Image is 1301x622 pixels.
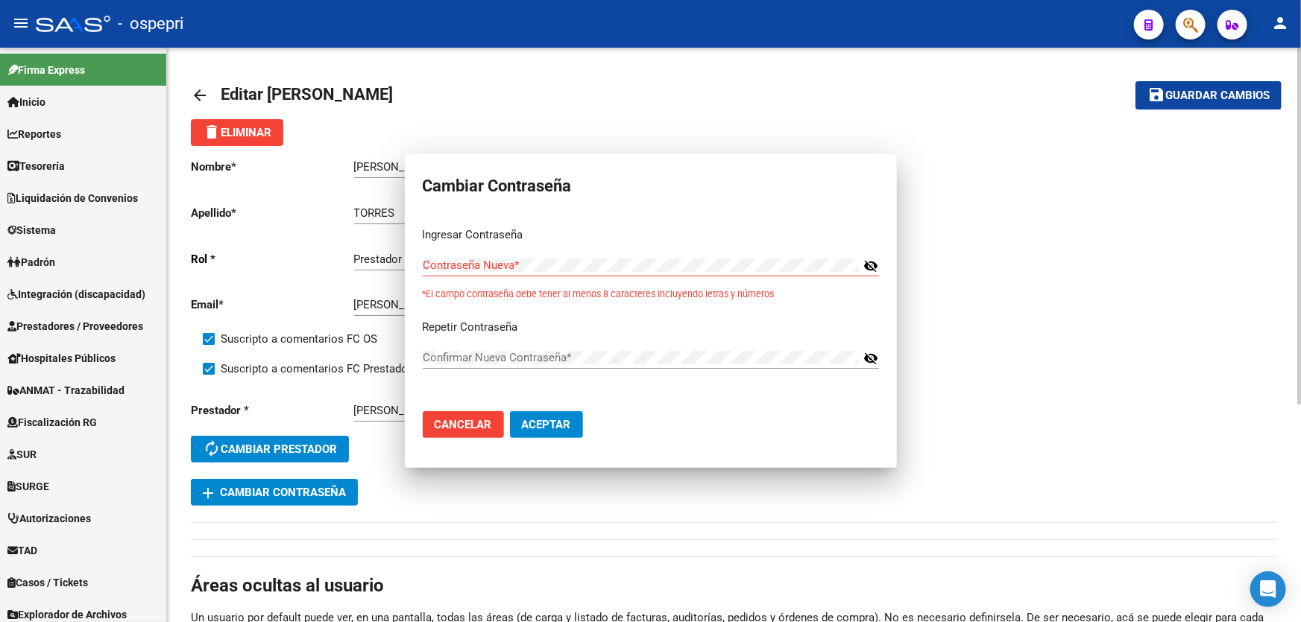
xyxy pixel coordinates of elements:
span: Casos / Tickets [7,574,88,591]
span: SURGE [7,478,49,495]
p: Rol * [191,251,354,267]
span: SUR [7,446,37,463]
p: Prestador * [191,402,354,419]
span: Cancelar [435,418,492,431]
button: Aceptar [510,411,583,438]
span: ANMAT - Trazabilidad [7,382,125,399]
span: Sistema [7,222,56,238]
span: Liquidación de Convenios [7,190,138,206]
span: Prestadores / Proveedores [7,318,143,334]
mat-icon: person [1271,14,1289,32]
span: Integración (discapacidad) [7,286,145,302]
p: Nombre [191,159,354,175]
span: Aceptar [522,418,571,431]
span: Hospitales Públicos [7,350,116,366]
mat-icon: arrow_back [191,86,209,104]
mat-icon: save [1147,86,1165,104]
div: Open Intercom Messenger [1250,571,1286,607]
span: Cambiar Contraseña [203,486,346,499]
span: Editar [PERSON_NAME] [221,85,393,104]
span: Firma Express [7,62,85,78]
p: Repetir Contraseña [423,319,879,336]
span: Fiscalización RG [7,414,97,431]
span: Guardar cambios [1165,89,1270,103]
mat-icon: add [199,484,217,502]
span: Suscripto a comentarios FC Prestador [221,360,412,378]
p: Email [191,296,354,313]
mat-icon: autorenew [203,439,221,457]
span: Cambiar prestador [203,442,337,456]
button: Cancelar [423,411,504,438]
h1: Áreas ocultas al usuario [191,574,1277,597]
p: Apellido [191,205,354,221]
span: - ospepri [118,7,183,40]
h2: Cambiar Contraseña [423,172,879,200]
mat-icon: visibility_off [863,349,878,367]
span: Reportes [7,126,61,142]
mat-icon: delete [203,123,221,141]
span: Padrón [7,254,55,270]
span: Eliminar [203,126,271,139]
span: Tesorería [7,158,65,174]
small: *El campo contraseña debe tener al menos 8 caracteres incluyendo letras y números [423,288,775,302]
mat-icon: visibility_off [863,257,878,275]
span: Autorizaciones [7,510,91,527]
span: TAD [7,542,37,559]
p: Ingresar Contraseña [423,226,879,244]
span: Prestador [354,253,403,266]
span: Inicio [7,94,45,110]
span: Suscripto a comentarios FC OS [221,330,377,348]
mat-icon: menu [12,14,30,32]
